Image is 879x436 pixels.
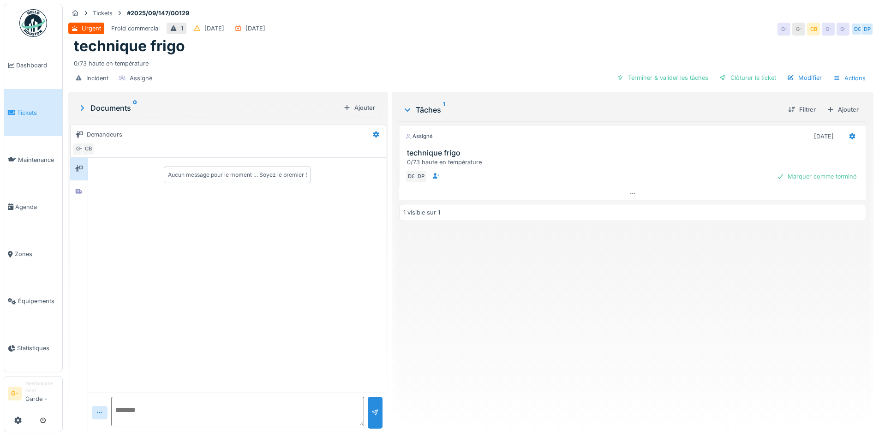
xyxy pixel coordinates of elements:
[15,250,59,258] span: Zones
[773,170,860,183] div: Marquer comme terminé
[18,155,59,164] span: Maintenance
[25,380,59,407] li: Garde -
[8,380,59,409] a: G- Gestionnaire localGarde -
[340,102,379,114] div: Ajouter
[403,104,781,115] div: Tâches
[17,108,59,117] span: Tickets
[783,72,825,84] div: Modifier
[123,9,193,18] strong: #2025/09/147/00129
[443,104,445,115] sup: 1
[86,74,108,83] div: Incident
[407,149,862,157] h3: technique frigo
[8,387,22,400] li: G-
[861,23,873,36] div: DP
[822,23,835,36] div: G-
[245,24,265,33] div: [DATE]
[4,231,62,278] a: Zones
[807,23,820,36] div: CB
[407,158,862,167] div: 0/73 haute en température
[784,103,819,116] div: Filtrer
[823,103,862,116] div: Ajouter
[851,23,864,36] div: DG
[4,278,62,325] a: Équipements
[111,24,160,33] div: Froid commercial
[4,183,62,230] a: Agenda
[4,89,62,136] a: Tickets
[72,143,85,155] div: G-
[837,23,849,36] div: G-
[829,72,870,85] div: Actions
[17,344,59,352] span: Statistiques
[181,24,183,33] div: 1
[82,24,101,33] div: Urgent
[613,72,712,84] div: Terminer & valider les tâches
[16,61,59,70] span: Dashboard
[414,170,427,183] div: DP
[4,136,62,183] a: Maintenance
[204,24,224,33] div: [DATE]
[82,143,95,155] div: CB
[133,102,137,113] sup: 0
[74,37,185,55] h1: technique frigo
[87,130,122,139] div: Demandeurs
[130,74,152,83] div: Assigné
[78,102,340,113] div: Documents
[777,23,790,36] div: G-
[405,132,433,140] div: Assigné
[74,55,868,68] div: 0/73 haute en température
[403,208,440,217] div: 1 visible sur 1
[792,23,805,36] div: G-
[716,72,780,84] div: Clôturer le ticket
[405,170,418,183] div: DG
[19,9,47,37] img: Badge_color-CXgf-gQk.svg
[93,9,113,18] div: Tickets
[168,171,307,179] div: Aucun message pour le moment … Soyez le premier !
[25,380,59,394] div: Gestionnaire local
[15,203,59,211] span: Agenda
[4,42,62,89] a: Dashboard
[4,325,62,372] a: Statistiques
[18,297,59,305] span: Équipements
[814,132,834,141] div: [DATE]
